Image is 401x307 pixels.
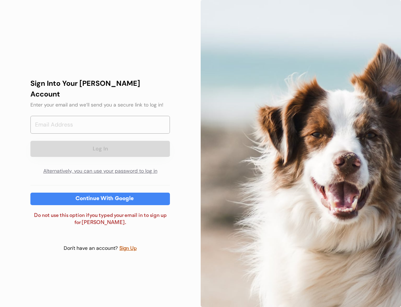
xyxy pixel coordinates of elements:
div: Do not use this option if you typed your email in to sign up for [PERSON_NAME]. [30,212,170,226]
div: Don't have an account? [64,245,119,252]
div: Sign Into Your [PERSON_NAME] Account [30,78,170,99]
div: Alternatively, you can use your password to log in [30,164,170,178]
div: Continue With Google [73,196,136,202]
input: Email Address [30,116,170,134]
div: Enter your email and we’ll send you a secure link to log in! [30,101,170,109]
button: Log In [30,141,170,157]
div: Sign Up [119,244,137,253]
